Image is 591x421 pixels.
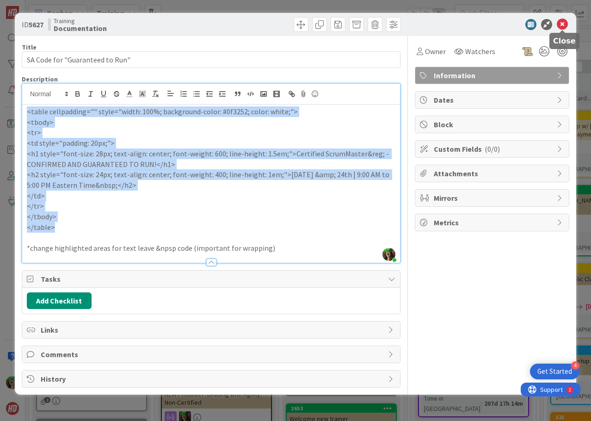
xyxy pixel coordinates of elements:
[29,20,43,29] b: 5627
[434,119,552,130] span: Block
[41,324,383,335] span: Links
[434,168,552,179] span: Attachments
[22,19,43,30] span: ID
[27,201,395,211] p: </tr>
[27,191,395,201] p: </td>
[27,106,395,117] p: <table cellpadding="" style="width: 100%; background-color: #0f3252; color: white;">
[27,211,395,222] p: </tbody>
[485,144,500,154] span: ( 0/0 )
[530,364,579,379] div: Open Get Started checklist, remaining modules: 4
[27,243,395,254] p: *change highlighted areas for text leave &npsp code (important for wrapping)
[434,192,552,204] span: Mirrors
[27,149,395,169] p: <h1 style="font-size: 28px; text-align: center; font-weight: 600; line-height: 1.5em;">Certified ...
[537,367,572,376] div: Get Started
[41,373,383,384] span: History
[27,127,395,138] p: <tr>
[27,138,395,149] p: <td style="padding: 20px;">
[27,222,395,233] p: </table>
[571,361,579,370] div: 4
[434,94,552,105] span: Dates
[22,43,37,51] label: Title
[19,1,42,12] span: Support
[27,292,92,309] button: Add Checklist
[434,143,552,155] span: Custom Fields
[54,25,107,32] b: Documentation
[382,248,395,261] img: zMbp8UmSkcuFrGHA6WMwLokxENeDinhm.jpg
[465,46,495,57] span: Watchers
[27,117,395,128] p: <tbody>
[22,75,58,83] span: Description
[41,349,383,360] span: Comments
[425,46,446,57] span: Owner
[48,4,50,11] div: 2
[434,217,552,228] span: Metrics
[22,51,400,68] input: type card name here...
[434,70,552,81] span: Information
[27,169,395,190] p: <h2 style="font-size: 24px; text-align: center; font-weight: 400; line-height: 1em;">[DATE] &amp;...
[54,17,107,25] span: Training
[41,273,383,285] span: Tasks
[553,37,576,45] h5: Close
